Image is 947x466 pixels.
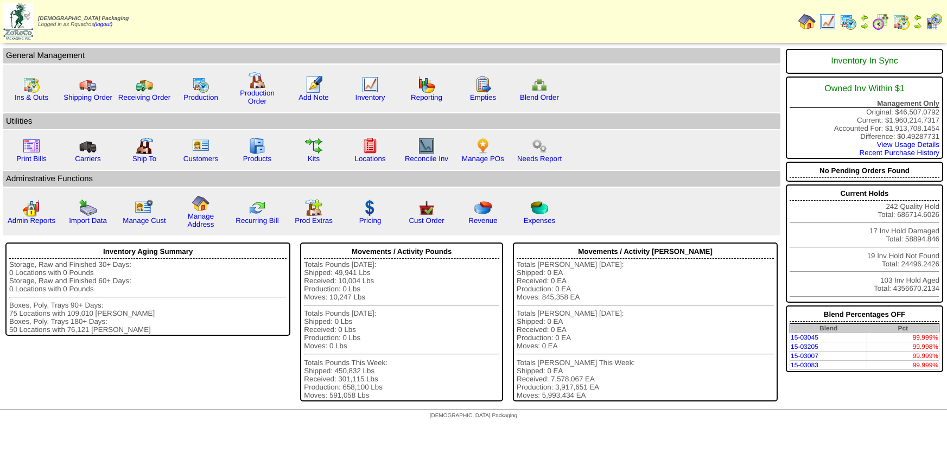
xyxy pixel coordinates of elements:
[872,13,889,30] img: calendarblend.gif
[468,216,497,225] a: Revenue
[192,76,209,93] img: calendarprod.gif
[23,137,40,155] img: invoice2.gif
[531,76,548,93] img: network.png
[418,199,435,216] img: cust_order.png
[359,216,382,225] a: Pricing
[38,16,129,22] span: [DEMOGRAPHIC_DATA] Packaging
[295,216,333,225] a: Prod Extras
[63,93,112,101] a: Shipping Order
[16,155,47,163] a: Print Bills
[840,13,857,30] img: calendarprod.gif
[786,184,943,303] div: 242 Quality Hold Total: 686714.6026 17 Inv Hold Damaged Total: 58894.846 19 Inv Hold Not Found To...
[361,199,379,216] img: dollar.gif
[308,155,320,163] a: Kits
[192,195,209,212] img: home.gif
[517,260,774,399] div: Totals [PERSON_NAME] [DATE]: Shipped: 0 EA Received: 0 EA Production: 0 EA Moves: 845,358 EA Tota...
[298,93,329,101] a: Add Note
[79,76,97,93] img: truck.gif
[819,13,836,30] img: line_graph.gif
[867,352,939,361] td: 99.999%
[75,155,100,163] a: Carriers
[249,199,266,216] img: reconcile.gif
[474,137,492,155] img: po.png
[474,199,492,216] img: pie_chart.png
[531,199,548,216] img: pie_chart2.png
[470,93,496,101] a: Empties
[69,216,107,225] a: Import Data
[430,413,517,419] span: [DEMOGRAPHIC_DATA] Packaging
[305,76,322,93] img: orders.gif
[79,199,97,216] img: import.gif
[9,245,287,259] div: Inventory Aging Summary
[790,308,939,322] div: Blend Percentages OFF
[791,334,818,341] a: 15-03045
[791,361,818,369] a: 15-03083
[418,137,435,155] img: line_graph2.gif
[183,93,218,101] a: Production
[790,164,939,178] div: No Pending Orders Found
[867,324,939,333] th: Pct
[136,76,153,93] img: truck2.gif
[8,216,55,225] a: Admin Reports
[236,216,278,225] a: Recurring Bill
[23,76,40,93] img: calendarinout.gif
[790,99,939,108] div: Management Only
[791,343,818,350] a: 15-03205
[3,48,780,63] td: General Management
[790,324,867,333] th: Blend
[786,76,943,159] div: Original: $46,507.0792 Current: $1,960,214.7317 Accounted For: $1,913,708.1454 Difference: $0.492...
[38,16,129,28] span: Logged in as Rquadros
[361,76,379,93] img: line_graph.gif
[3,113,780,129] td: Utilities
[188,212,214,228] a: Manage Address
[3,3,33,40] img: zoroco-logo-small.webp
[118,93,170,101] a: Receiving Order
[183,155,218,163] a: Customers
[249,72,266,89] img: factory.gif
[517,155,562,163] a: Needs Report
[361,137,379,155] img: locations.gif
[243,155,272,163] a: Products
[860,13,869,22] img: arrowleft.gif
[354,155,385,163] a: Locations
[305,199,322,216] img: prodextras.gif
[249,137,266,155] img: cabinet.gif
[9,260,287,334] div: Storage, Raw and Finished 30+ Days: 0 Locations with 0 Pounds Storage, Raw and Finished 60+ Days:...
[798,13,816,30] img: home.gif
[240,89,275,105] a: Production Order
[304,245,499,259] div: Movements / Activity Pounds
[23,199,40,216] img: graph2.png
[867,333,939,342] td: 99.999%
[860,22,869,30] img: arrowright.gif
[531,137,548,155] img: workflow.png
[520,93,559,101] a: Blend Order
[877,141,939,149] a: View Usage Details
[411,93,442,101] a: Reporting
[913,22,922,30] img: arrowright.gif
[79,137,97,155] img: truck3.gif
[913,13,922,22] img: arrowleft.gif
[355,93,385,101] a: Inventory
[136,137,153,155] img: factory2.gif
[462,155,504,163] a: Manage POs
[474,76,492,93] img: workorder.gif
[305,137,322,155] img: workflow.gif
[893,13,910,30] img: calendarinout.gif
[860,149,939,157] a: Recent Purchase History
[867,361,939,370] td: 99.999%
[3,171,780,187] td: Adminstrative Functions
[418,76,435,93] img: graph.gif
[94,22,112,28] a: (logout)
[405,155,448,163] a: Reconcile Inv
[132,155,156,163] a: Ship To
[15,93,48,101] a: Ins & Outs
[123,216,166,225] a: Manage Cust
[409,216,444,225] a: Cust Order
[135,199,155,216] img: managecust.png
[925,13,943,30] img: calendarcustomer.gif
[304,260,499,399] div: Totals Pounds [DATE]: Shipped: 49,941 Lbs Received: 10,004 Lbs Production: 0 Lbs Moves: 10,247 Lb...
[192,137,209,155] img: customers.gif
[791,352,818,360] a: 15-03007
[867,342,939,352] td: 99.998%
[790,51,939,72] div: Inventory In Sync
